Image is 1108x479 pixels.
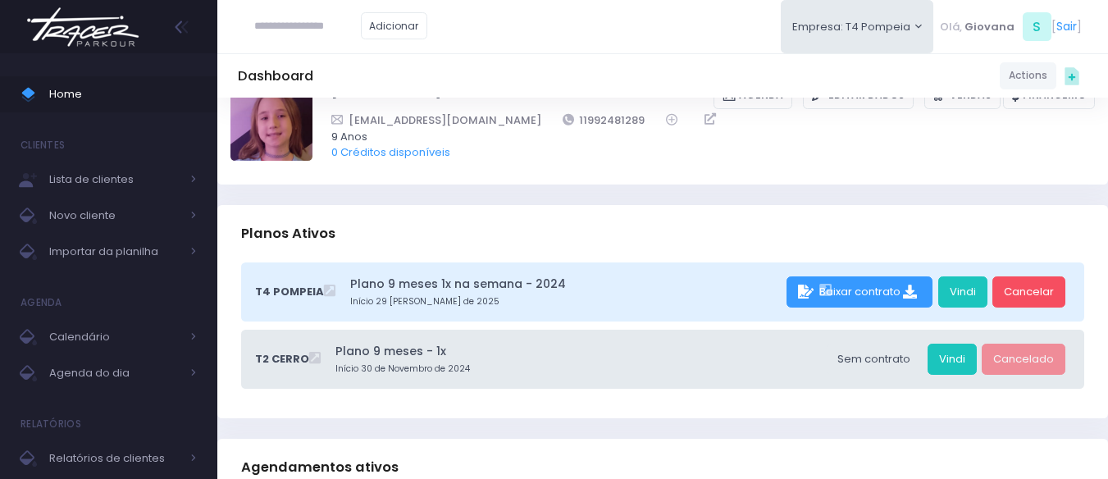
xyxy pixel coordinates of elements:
span: Giovana [964,19,1015,35]
h5: Dashboard [238,68,313,84]
span: T2 Cerro [255,351,309,367]
h3: Planos Ativos [241,210,335,257]
span: Lista de clientes [49,169,180,190]
a: Plano 9 meses - 1x [335,343,821,360]
div: Sem contrato [826,344,922,375]
a: [EMAIL_ADDRESS][DOMAIN_NAME] [331,112,541,129]
span: T4 Pompeia [255,284,324,300]
a: Vindi [938,276,987,308]
small: Início 29 [PERSON_NAME] de 2025 [350,295,781,308]
span: Relatórios de clientes [49,448,180,469]
h4: Relatórios [21,408,81,440]
span: S [1023,12,1051,41]
a: 0 Créditos disponíveis [331,144,450,160]
span: Novo cliente [49,205,180,226]
h4: Clientes [21,129,65,162]
a: Cancelar [992,276,1065,308]
span: Olá, [940,19,962,35]
a: Vindi [928,344,977,375]
span: 9 Anos [331,129,1074,145]
span: Home [49,84,197,105]
a: Adicionar [361,12,428,39]
span: Calendário [49,326,180,348]
a: Actions [1000,62,1056,89]
span: Agenda do dia [49,363,180,384]
a: Plano 9 meses 1x na semana - 2024 [350,276,781,293]
img: Aurora Andreoni Mello [230,79,312,161]
h4: Agenda [21,286,62,319]
div: [ ] [933,8,1087,45]
small: Início 30 de Novembro de 2024 [335,363,821,376]
a: Sair [1056,18,1077,35]
span: Importar da planilha [49,241,180,262]
a: 11992481289 [563,112,645,129]
div: Baixar contrato [787,276,932,308]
